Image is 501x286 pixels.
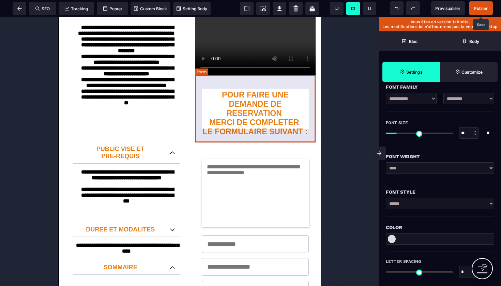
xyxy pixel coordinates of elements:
[440,31,501,51] span: Open Layer Manager
[382,19,498,24] p: Vous êtes en version tablette.
[20,209,105,216] p: DUREE ET MODALITES
[469,39,479,44] strong: Body
[461,70,483,75] strong: Customize
[409,39,417,44] strong: Bloc
[379,31,440,51] span: Open Blocks
[240,2,254,15] span: View components
[386,259,421,264] span: Letter Spacing
[386,188,494,196] div: Font Style
[386,83,494,91] div: Font Family
[35,6,50,11] span: SEO
[65,6,88,11] span: Tracking
[435,6,460,11] span: Previsualiser
[386,152,494,161] div: Font Weight
[20,129,105,143] p: PUBLIC VISE ET PRE-REQUIS
[440,62,498,82] span: Open Style Manager
[134,6,167,11] span: Custom Block
[406,70,423,75] strong: Settings
[431,1,465,15] span: Preview
[382,62,440,82] span: Settings
[177,6,207,11] span: Setting Body
[103,6,122,11] span: Popup
[474,6,488,11] span: Publier
[386,120,408,125] span: Font Size
[382,24,498,29] p: Les modifications ici n’affecterons pas la version desktop
[256,2,270,15] span: Screenshot
[144,73,249,119] b: POUR FAIRE UNE DEMANDE DE RESERVATION MERCI DE COMPLETER LE FORMULAIRE SUIVANT :
[20,247,105,254] p: SOMMAIRE
[386,223,494,231] div: Color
